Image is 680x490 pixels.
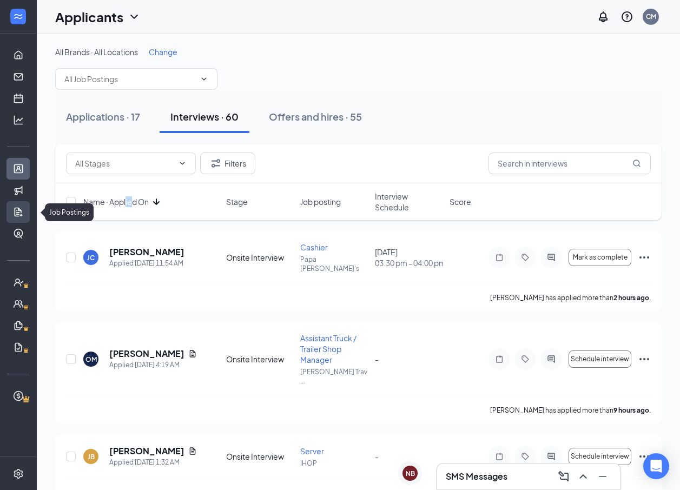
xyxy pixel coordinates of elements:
span: Server [300,446,324,456]
svg: Settings [13,468,24,479]
button: Filter Filters [200,153,255,174]
div: Applied [DATE] 1:32 AM [109,457,197,468]
p: [PERSON_NAME] Trav ... [300,367,368,386]
h5: [PERSON_NAME] [109,348,184,360]
button: Schedule interview [569,350,631,368]
span: Schedule interview [571,355,629,363]
svg: Ellipses [638,251,651,264]
div: CM [646,12,656,21]
div: Onsite Interview [226,451,294,462]
h1: Applicants [55,8,123,26]
input: All Stages [75,157,174,169]
div: OM [85,355,97,364]
div: Applications · 17 [66,110,140,123]
span: Score [450,196,471,207]
svg: ChevronDown [178,159,187,168]
svg: Analysis [13,115,24,125]
p: Papa [PERSON_NAME]'s [300,255,368,273]
svg: Note [493,355,506,363]
b: 9 hours ago [613,406,649,414]
div: Interviews · 60 [170,110,239,123]
button: ChevronUp [575,468,592,485]
svg: Filter [209,157,222,170]
svg: Document [188,349,197,358]
span: Interview Schedule [375,191,443,213]
div: [DATE] [375,247,443,268]
input: Search in interviews [488,153,651,174]
svg: Note [493,253,506,262]
div: Job Postings [45,203,94,221]
div: NB [406,469,415,478]
svg: Note [493,452,506,461]
svg: Minimize [596,470,609,483]
svg: ActiveChat [545,452,558,461]
span: Cashier [300,242,328,252]
svg: Tag [519,355,532,363]
input: All Job Postings [64,73,195,85]
button: ComposeMessage [555,468,572,485]
svg: WorkstreamLogo [12,11,23,22]
div: Onsite Interview [226,252,294,263]
svg: ComposeMessage [557,470,570,483]
svg: ActiveChat [545,355,558,363]
button: Schedule interview [569,448,631,465]
svg: ChevronDown [128,10,141,23]
span: Name · Applied On [83,196,149,207]
div: Applied [DATE] 11:54 AM [109,258,184,269]
b: 2 hours ago [613,294,649,302]
svg: ChevronUp [577,470,590,483]
h3: SMS Messages [446,471,507,482]
svg: Ellipses [638,353,651,366]
span: 03:30 pm - 04:00 pm [375,257,443,268]
div: JB [88,452,95,461]
h5: [PERSON_NAME] [109,445,184,457]
span: All Brands · All Locations [55,47,138,57]
span: Mark as complete [573,254,628,261]
span: Job posting [300,196,341,207]
svg: Tag [519,452,532,461]
p: [PERSON_NAME] has applied more than . [490,406,651,415]
button: Mark as complete [569,249,631,266]
div: Offers and hires · 55 [269,110,362,123]
svg: Tag [519,253,532,262]
svg: ArrowDown [150,195,163,208]
svg: Document [188,447,197,455]
div: Open Intercom Messenger [643,453,669,479]
span: Stage [226,196,248,207]
button: Minimize [594,468,611,485]
svg: ChevronDown [200,75,208,83]
p: IHOP [300,459,368,468]
svg: Notifications [597,10,610,23]
span: - [375,452,379,461]
p: [PERSON_NAME] has applied more than . [490,293,651,302]
svg: ActiveChat [545,253,558,262]
span: Schedule interview [571,453,629,460]
div: JC [87,253,95,262]
span: Change [149,47,177,57]
svg: QuestionInfo [620,10,633,23]
div: Onsite Interview [226,354,294,365]
span: - [375,354,379,364]
h5: [PERSON_NAME] [109,246,184,258]
span: Assistant Truck / Trailer Shop Manager [300,333,356,365]
svg: MagnifyingGlass [632,159,641,168]
svg: Ellipses [638,450,651,463]
div: Applied [DATE] 4:19 AM [109,360,197,370]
